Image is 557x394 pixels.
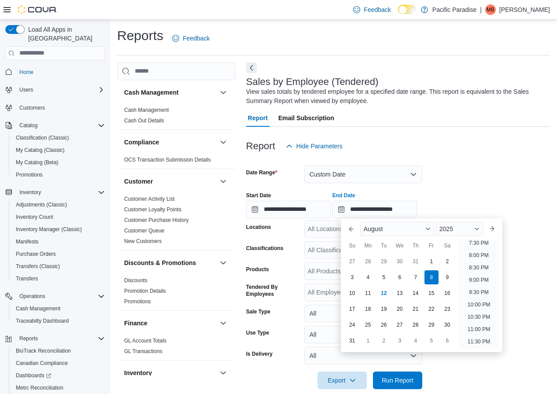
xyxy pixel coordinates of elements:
div: day-4 [361,270,375,284]
input: Press the down key to enter a popover containing a calendar. Press the escape key to close the po... [332,201,417,218]
div: day-13 [393,286,407,300]
a: Customer Queue [124,228,164,234]
span: Classification (Classic) [12,133,105,143]
a: Adjustments (Classic) [12,199,70,210]
span: GL Account Totals [124,337,166,344]
span: Reports [16,333,105,344]
div: day-24 [345,318,359,332]
span: August [364,225,383,232]
div: Button. Open the month selector. August is currently selected. [360,222,434,236]
label: Locations [246,224,271,231]
div: day-6 [440,334,454,348]
span: Email Subscription [278,109,334,127]
div: day-3 [393,334,407,348]
button: All [304,347,422,365]
div: day-30 [393,254,407,269]
div: day-10 [345,286,359,300]
a: Feedback [350,1,394,18]
input: Press the down key to open a popover containing a calendar. [246,201,331,218]
a: New Customers [124,238,162,244]
button: Inventory [2,186,108,199]
a: BioTrack Reconciliation [12,346,74,356]
span: Dashboards [12,370,105,381]
a: Cash Out Details [124,118,164,124]
div: day-27 [345,254,359,269]
span: Metrc Reconciliation [12,383,105,393]
h1: Reports [117,27,163,44]
span: Dashboards [16,372,51,379]
button: Catalog [2,119,108,132]
ul: Time [459,239,499,349]
button: Finance [124,319,216,328]
span: Inventory [16,187,105,198]
a: Transfers [12,273,41,284]
div: Cash Management [117,105,236,129]
span: Metrc Reconciliation [16,384,63,391]
div: day-15 [424,286,439,300]
span: Customer Purchase History [124,217,189,224]
div: day-3 [345,270,359,284]
span: Adjustments (Classic) [16,201,67,208]
div: Customer [117,194,236,250]
div: Sa [440,239,454,253]
button: Operations [16,291,49,302]
span: Catalog [19,122,37,129]
div: day-16 [440,286,454,300]
span: Run Report [382,376,413,385]
li: 8:30 PM [465,262,492,273]
span: Customers [19,104,45,111]
button: Traceabilty Dashboard [9,315,108,327]
a: My Catalog (Classic) [12,145,68,155]
h3: Cash Management [124,88,179,97]
li: 10:30 PM [464,312,494,322]
a: GL Transactions [124,348,162,354]
button: Canadian Compliance [9,357,108,369]
h3: Finance [124,319,148,328]
div: day-6 [393,270,407,284]
span: Customer Loyalty Points [124,206,181,213]
p: | [480,4,482,15]
span: Purchase Orders [16,250,56,258]
input: Dark Mode [398,5,417,14]
button: My Catalog (Classic) [9,144,108,156]
div: day-12 [377,286,391,300]
button: Users [16,85,37,95]
button: Run Report [373,372,422,389]
a: Inventory Count [12,212,57,222]
span: Inventory Count [12,212,105,222]
li: 9:30 PM [465,287,492,298]
li: 10:00 PM [464,299,494,310]
div: day-28 [361,254,375,269]
button: Hide Parameters [282,137,346,155]
span: New Customers [124,238,162,245]
button: Home [2,66,108,78]
span: Promotion Details [124,287,166,295]
span: Manifests [12,236,105,247]
a: Cash Management [124,107,169,113]
div: day-1 [361,334,375,348]
span: My Catalog (Classic) [12,145,105,155]
button: Compliance [218,137,229,147]
button: Discounts & Promotions [218,258,229,268]
div: Mo [361,239,375,253]
button: Custom Date [304,166,422,183]
span: Users [16,85,105,95]
div: We [393,239,407,253]
button: Purchase Orders [9,248,108,260]
span: Cash Management [12,303,105,314]
span: Operations [19,293,45,300]
span: Report [248,109,268,127]
div: day-21 [409,302,423,316]
a: Purchase Orders [12,249,59,259]
span: Canadian Compliance [12,358,105,368]
label: Classifications [246,245,284,252]
li: 8:00 PM [465,250,492,261]
button: Reports [16,333,41,344]
div: day-31 [409,254,423,269]
div: day-29 [377,254,391,269]
div: day-7 [409,270,423,284]
button: Inventory Manager (Classic) [9,223,108,236]
div: day-1 [424,254,439,269]
button: Classification (Classic) [9,132,108,144]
